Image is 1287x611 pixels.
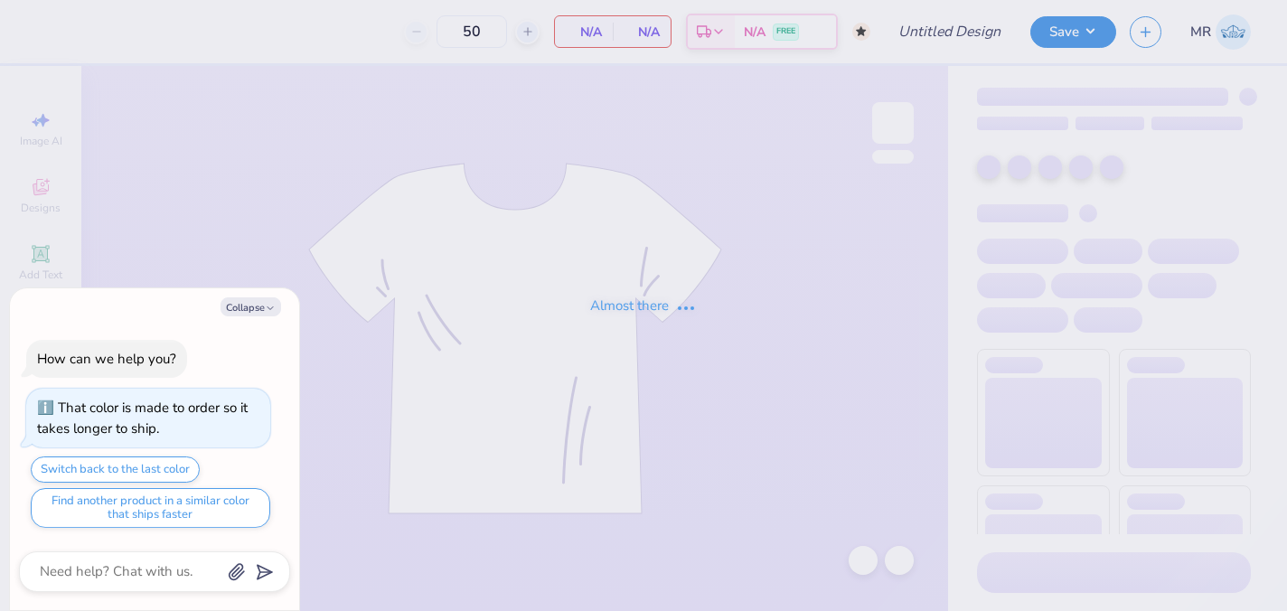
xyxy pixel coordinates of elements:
[590,296,697,316] div: Almost there
[37,350,176,368] div: How can we help you?
[31,488,270,528] button: Find another product in a similar color that ships faster
[37,399,248,437] div: That color is made to order so it takes longer to ship.
[221,297,281,316] button: Collapse
[31,456,200,483] button: Switch back to the last color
